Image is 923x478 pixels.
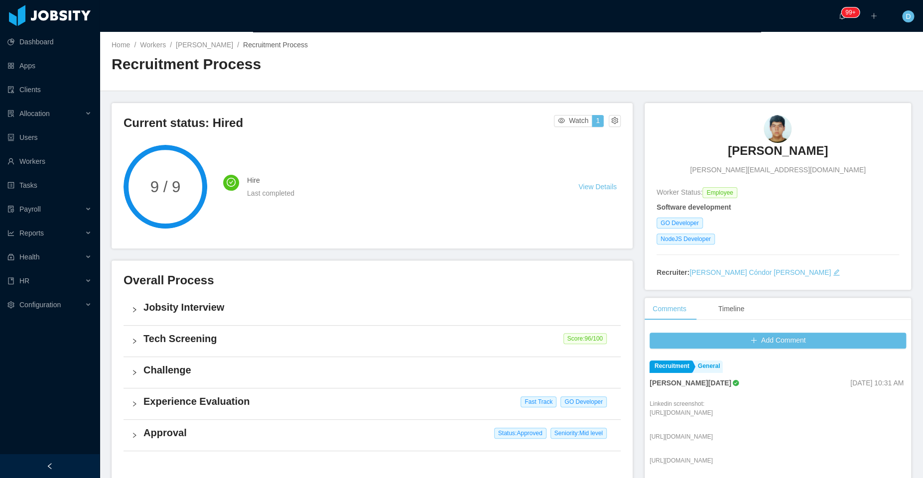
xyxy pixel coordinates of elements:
span: Fast Track [521,396,556,407]
div: icon: rightTech Screening [124,326,621,357]
span: / [170,41,172,49]
span: NodeJS Developer [657,234,715,244]
a: [PERSON_NAME] [176,41,233,49]
strong: [PERSON_NAME][DATE] [650,379,731,387]
button: icon: eyeWatch [554,115,592,127]
div: icon: rightExperience Evaluation [124,388,621,419]
h3: Overall Process [124,272,621,288]
h4: Approval [143,426,613,440]
div: icon: rightChallenge [124,357,621,388]
button: icon: plusAdd Comment [650,333,906,349]
div: Comments [645,298,694,320]
i: icon: book [7,277,14,284]
span: [DATE] 10:31 AM [850,379,904,387]
a: icon: userWorkers [7,151,92,171]
a: Recruitment [650,360,692,373]
a: icon: robotUsers [7,127,92,147]
span: Employee [702,187,737,198]
h4: Jobsity Interview [143,300,613,314]
h3: [PERSON_NAME] [728,143,828,159]
h4: Tech Screening [143,332,613,346]
a: icon: appstoreApps [7,56,92,76]
a: General [693,360,723,373]
i: icon: medicine-box [7,253,14,260]
span: HR [19,277,29,285]
p: [URL][DOMAIN_NAME] [650,432,713,441]
span: [PERSON_NAME][EMAIL_ADDRESS][DOMAIN_NAME] [690,165,865,175]
i: icon: file-protect [7,206,14,213]
span: Status: Approved [494,428,546,439]
span: Payroll [19,205,41,213]
i: icon: solution [7,110,14,117]
span: Recruitment Process [243,41,308,49]
h3: Current status: Hired [124,115,554,131]
i: icon: right [132,432,137,438]
span: Score: 96 /100 [563,333,607,344]
i: icon: line-chart [7,230,14,237]
button: icon: setting [609,115,621,127]
i: icon: setting [7,301,14,308]
i: icon: right [132,307,137,313]
p: [URL][DOMAIN_NAME] [650,456,713,465]
a: icon: pie-chartDashboard [7,32,92,52]
a: Workers [140,41,166,49]
a: Home [112,41,130,49]
h2: Recruitment Process [112,54,512,75]
i: icon: plus [870,12,877,19]
span: Worker Status: [657,188,702,196]
i: icon: right [132,401,137,407]
button: 1 [592,115,604,127]
span: Configuration [19,301,61,309]
span: Seniority: Mid level [550,428,607,439]
div: Timeline [710,298,752,320]
a: View Details [578,183,617,191]
a: icon: profileTasks [7,175,92,195]
a: icon: auditClients [7,80,92,100]
h4: Experience Evaluation [143,394,613,408]
span: GO Developer [560,396,607,407]
sup: 332 [841,7,859,17]
span: Reports [19,229,44,237]
span: GO Developer [657,218,703,229]
i: icon: right [132,369,137,375]
span: Allocation [19,110,50,118]
i: icon: bell [838,12,845,19]
span: 9 / 9 [124,179,207,194]
span: / [134,41,136,49]
i: icon: edit [833,269,840,276]
strong: Recruiter: [657,268,689,276]
h4: Challenge [143,363,613,377]
div: Last completed [247,188,554,199]
h4: Hire [247,175,554,186]
div: icon: rightJobsity Interview [124,294,621,325]
img: 62766621-7a74-4883-89d0-4042bda1e4eb_67ed5898d458d-90w.png [764,115,791,143]
span: / [237,41,239,49]
span: D [906,10,911,22]
i: icon: right [132,338,137,344]
p: Linkedin screenshot: [URL][DOMAIN_NAME] [650,399,713,417]
strong: Software development [657,203,731,211]
a: [PERSON_NAME] Cóndor [PERSON_NAME] [689,268,831,276]
span: Health [19,253,39,261]
div: icon: rightApproval [124,420,621,451]
i: icon: check-circle [227,178,236,187]
a: [PERSON_NAME] [728,143,828,165]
